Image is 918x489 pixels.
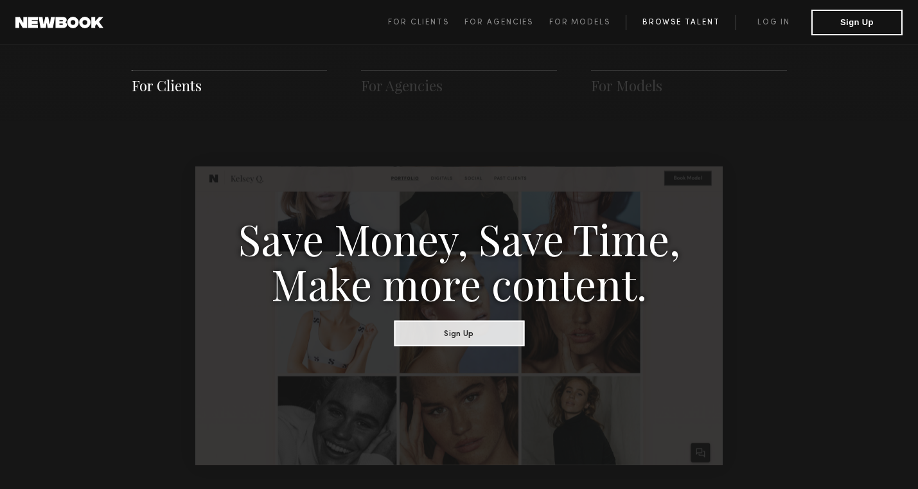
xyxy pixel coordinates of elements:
a: For Models [549,15,626,30]
span: For Models [549,19,610,26]
a: For Agencies [464,15,549,30]
a: For Clients [388,15,464,30]
a: Log in [736,15,811,30]
a: For Models [591,76,662,95]
a: Browse Talent [626,15,736,30]
span: For Agencies [464,19,533,26]
h3: Save Money, Save Time, Make more content. [238,215,681,305]
button: Sign Up [394,320,524,346]
button: Sign Up [811,10,903,35]
a: For Agencies [361,76,443,95]
a: For Clients [132,76,202,95]
span: For Clients [388,19,449,26]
